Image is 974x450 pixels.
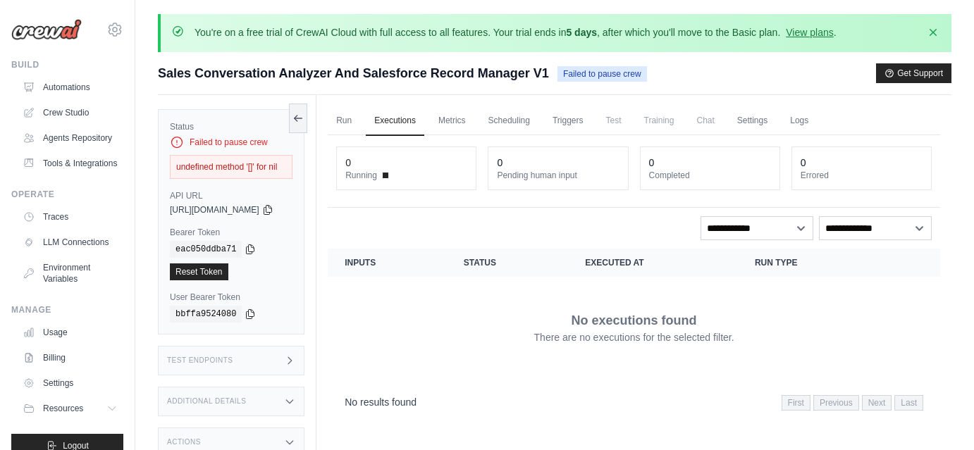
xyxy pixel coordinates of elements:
span: Running [345,170,377,181]
a: Traces [17,206,123,228]
span: Next [862,395,892,411]
a: Settings [729,106,776,136]
p: No results found [345,395,417,409]
div: 0 [801,156,806,170]
a: Metrics [430,106,474,136]
p: You're on a free trial of CrewAI Cloud with full access to all features. Your trial ends in , aft... [195,25,837,39]
div: 0 [649,156,655,170]
nav: Pagination [782,395,923,411]
button: Resources [17,397,123,420]
a: Run [328,106,360,136]
span: Previous [813,395,859,411]
a: Billing [17,346,123,369]
p: There are no executions for the selected filter. [534,330,734,344]
iframe: Chat Widget [904,382,974,450]
a: Environment Variables [17,256,123,290]
div: undefined method '[]' for nil [170,155,292,179]
nav: Pagination [328,384,940,420]
section: Crew executions table [328,249,940,420]
div: Manage [11,304,123,315]
span: Chat is not available until the deployment is complete [688,106,722,135]
div: Build [11,59,123,70]
dt: Pending human input [497,170,619,181]
div: 0 [345,156,351,170]
a: Logs [782,106,817,136]
a: Reset Token [170,263,228,280]
a: Scheduling [480,106,538,136]
a: LLM Connections [17,231,123,254]
dt: Completed [649,170,771,181]
a: View plans [786,27,833,38]
div: Operate [11,189,123,200]
span: Test [598,106,630,135]
label: User Bearer Token [170,292,292,303]
span: Last [894,395,923,411]
p: No executions found [572,311,697,330]
div: Failed to pause crew [170,135,292,149]
th: Executed at [568,249,738,277]
strong: 5 days [566,27,597,38]
span: Training is not available until the deployment is complete [636,106,683,135]
h3: Actions [167,438,201,446]
a: Tools & Integrations [17,152,123,175]
span: [URL][DOMAIN_NAME] [170,204,259,215]
a: Automations [17,76,123,99]
span: Sales Conversation Analyzer And Salesforce Record Manager V1 [158,63,549,83]
label: API URL [170,190,292,201]
h3: Additional Details [167,397,246,406]
a: Triggers [544,106,592,136]
label: Status [170,121,292,132]
dt: Errored [801,170,923,181]
h3: Test Endpoints [167,356,233,365]
a: Settings [17,372,123,394]
span: Resources [43,403,83,414]
a: Usage [17,321,123,344]
a: Crew Studio [17,101,123,124]
div: 0 [497,156,503,170]
code: eac050ddba71 [170,241,242,258]
code: bbffa9524080 [170,306,242,323]
span: Failed to pause crew [557,66,647,82]
th: Run Type [738,249,878,277]
span: First [782,395,810,411]
button: Get Support [876,63,951,83]
img: Logo [11,19,82,40]
label: Bearer Token [170,227,292,238]
a: Agents Repository [17,127,123,149]
a: Executions [366,106,424,136]
th: Status [447,249,569,277]
th: Inputs [328,249,447,277]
